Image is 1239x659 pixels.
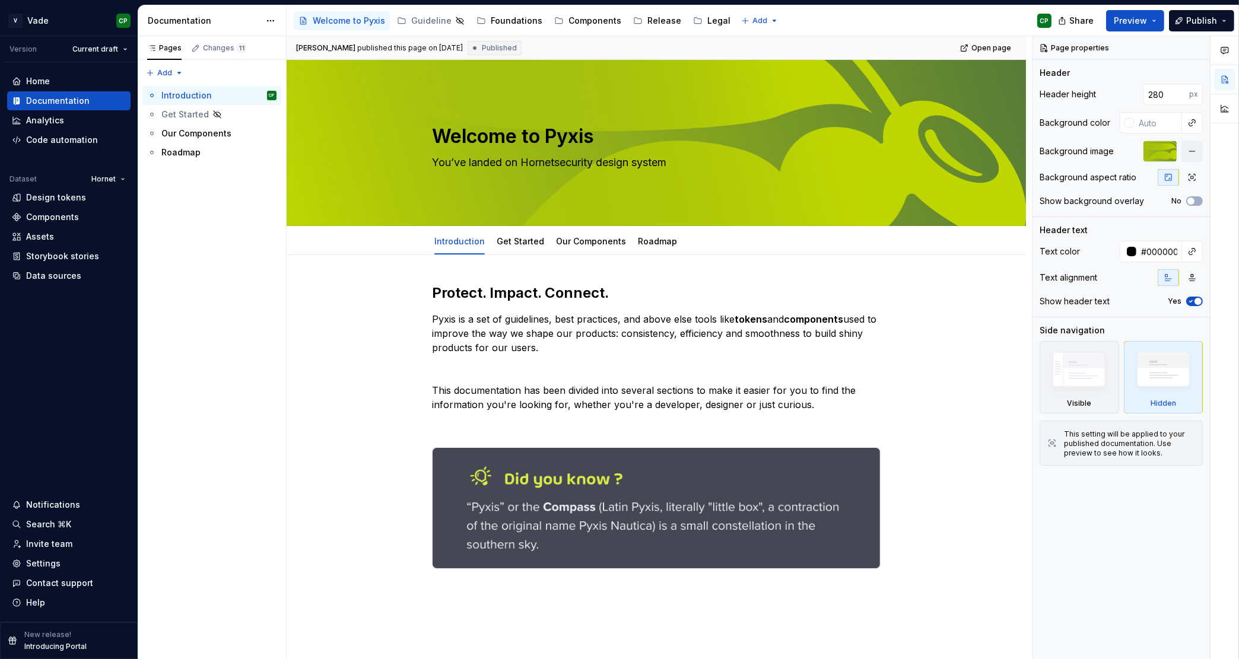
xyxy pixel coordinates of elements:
[1052,10,1101,31] button: Share
[752,16,767,26] span: Add
[1134,112,1182,133] input: Auto
[472,11,547,30] a: Foundations
[296,43,355,53] span: [PERSON_NAME]
[1040,67,1070,79] div: Header
[7,593,131,612] button: Help
[1040,195,1144,207] div: Show background overlay
[430,228,490,253] div: Introduction
[7,72,131,91] a: Home
[26,95,90,107] div: Documentation
[313,15,385,27] div: Welcome to Pyxis
[294,9,735,33] div: Page tree
[430,122,878,151] textarea: Welcome to Pyxis
[434,236,485,246] a: Introduction
[688,11,735,30] a: Legal
[1106,10,1164,31] button: Preview
[1136,241,1182,262] input: Auto
[269,90,275,101] div: CP
[24,642,87,651] p: Introducing Portal
[638,236,677,246] a: Roadmap
[551,228,631,253] div: Our Components
[432,284,881,303] h2: Protect. Impact. Connect.
[568,15,621,27] div: Components
[142,105,281,124] a: Get Started
[411,15,452,27] div: Guideline
[9,174,37,184] div: Dataset
[26,134,98,146] div: Code automation
[497,236,544,246] a: Get Started
[26,231,54,243] div: Assets
[9,44,37,54] div: Version
[784,313,843,325] strong: components
[7,266,131,285] a: Data sources
[26,211,79,223] div: Components
[26,270,81,282] div: Data sources
[7,495,131,514] button: Notifications
[1040,16,1049,26] div: CP
[7,208,131,227] a: Components
[142,86,281,105] a: IntroductionCP
[86,171,131,187] button: Hornet
[237,43,246,53] span: 11
[7,534,131,553] a: Invite team
[1143,84,1189,105] input: Auto
[26,577,93,589] div: Contact support
[161,147,201,158] div: Roadmap
[26,538,72,550] div: Invite team
[26,250,99,262] div: Storybook stories
[1040,341,1119,413] div: Visible
[142,65,187,81] button: Add
[1040,224,1088,236] div: Header text
[161,90,212,101] div: Introduction
[142,86,281,162] div: Page tree
[203,43,246,53] div: Changes
[26,558,61,569] div: Settings
[161,109,209,120] div: Get Started
[7,554,131,573] a: Settings
[26,114,64,126] div: Analytics
[1040,295,1110,307] div: Show header text
[1067,399,1091,408] div: Visible
[628,11,686,30] a: Release
[147,43,182,53] div: Pages
[1169,10,1234,31] button: Publish
[72,44,118,54] span: Current draft
[7,574,131,593] button: Contact support
[24,630,71,639] p: New release!
[482,43,517,53] span: Published
[8,14,23,28] div: V
[432,312,881,355] p: Pyxis is a set of guidelines, best practices, and above else tools like and used to improve the w...
[157,68,172,78] span: Add
[1064,429,1195,458] div: This setting will be applied to your published documentation. Use preview to see how it looks.
[161,128,231,139] div: Our Components
[1040,171,1136,183] div: Background aspect ratio
[7,130,131,149] a: Code automation
[1040,272,1097,284] div: Text alignment
[67,41,133,58] button: Current draft
[1040,88,1096,100] div: Header height
[1040,324,1105,336] div: Side navigation
[1040,145,1114,157] div: Background image
[971,43,1011,53] span: Open page
[26,75,50,87] div: Home
[392,11,469,30] a: Guideline
[492,228,549,253] div: Get Started
[26,597,45,609] div: Help
[142,143,281,162] a: Roadmap
[7,111,131,130] a: Analytics
[1114,15,1147,27] span: Preview
[119,16,128,26] div: CP
[1186,15,1217,27] span: Publish
[556,236,626,246] a: Our Components
[633,228,682,253] div: Roadmap
[549,11,626,30] a: Components
[430,153,878,173] textarea: You’ve landed on Hornetsecurity design system
[7,91,131,110] a: Documentation
[647,15,681,27] div: Release
[357,43,463,53] div: published this page on [DATE]
[1151,399,1176,408] div: Hidden
[7,515,131,534] button: Search ⌘K
[7,227,131,246] a: Assets
[1040,117,1110,129] div: Background color
[26,518,71,530] div: Search ⌘K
